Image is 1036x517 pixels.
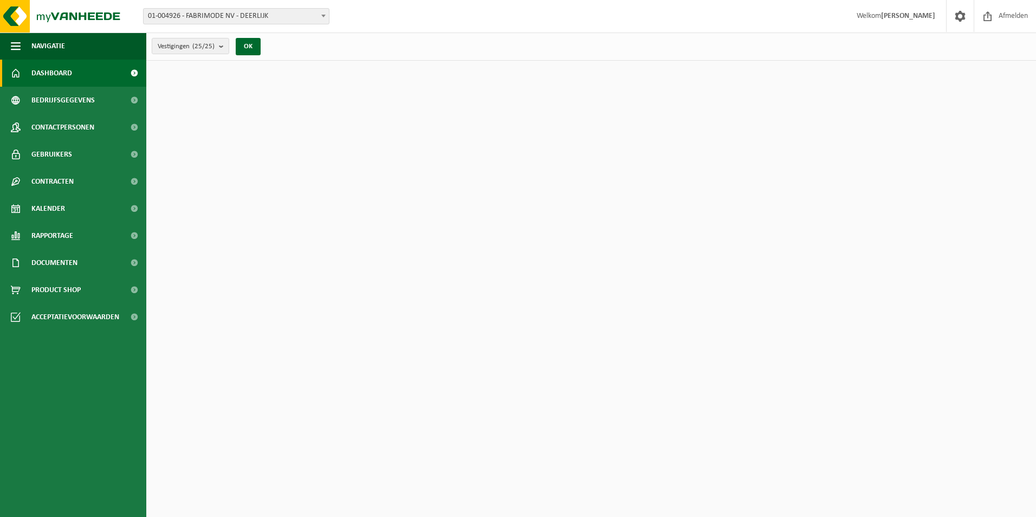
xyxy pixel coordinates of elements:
[31,60,72,87] span: Dashboard
[31,276,81,303] span: Product Shop
[144,9,329,24] span: 01-004926 - FABRIMODE NV - DEERLIJK
[31,168,74,195] span: Contracten
[31,303,119,331] span: Acceptatievoorwaarden
[31,33,65,60] span: Navigatie
[31,114,94,141] span: Contactpersonen
[236,38,261,55] button: OK
[158,38,215,55] span: Vestigingen
[143,8,329,24] span: 01-004926 - FABRIMODE NV - DEERLIJK
[31,141,72,168] span: Gebruikers
[31,195,65,222] span: Kalender
[192,43,215,50] count: (25/25)
[881,12,935,20] strong: [PERSON_NAME]
[31,87,95,114] span: Bedrijfsgegevens
[31,222,73,249] span: Rapportage
[152,38,229,54] button: Vestigingen(25/25)
[31,249,77,276] span: Documenten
